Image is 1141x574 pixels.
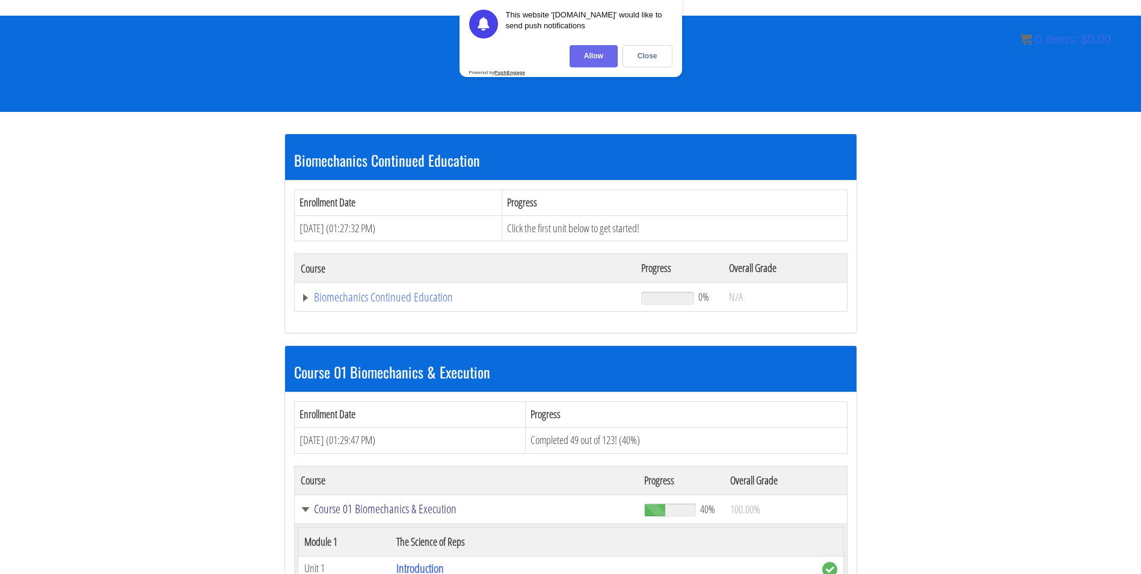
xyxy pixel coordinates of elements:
h3: Course 01 Biomechanics & Execution [294,364,847,380]
th: Progress [635,254,722,283]
th: Enrollment Date [294,190,502,215]
a: 0 items: $0.00 [1020,32,1111,46]
div: Allow [570,45,618,67]
td: [DATE] (01:27:32 PM) [294,215,502,241]
th: Course [294,466,638,495]
td: N/A [723,283,847,312]
th: Overall Grade [724,466,847,495]
div: This website '[DOMAIN_NAME]' would like to send push notifications [506,10,672,39]
th: Progress [525,402,847,428]
span: 0 [1035,32,1042,46]
span: 0% [698,290,709,303]
th: The Science of Reps [390,527,816,556]
bdi: 0.00 [1081,32,1111,46]
strong: PushEngage [494,70,525,75]
td: Click the first unit below to get started! [502,215,847,241]
th: Enrollment Date [294,402,525,428]
span: $ [1081,32,1087,46]
th: Course [294,254,635,283]
span: items: [1045,32,1077,46]
th: Module 1 [298,527,390,556]
div: Close [623,45,672,67]
th: Overall Grade [723,254,847,283]
div: Powered by [469,70,526,75]
td: Completed 49 out of 123! (40%) [525,427,847,453]
th: Progress [638,466,724,495]
img: icon11.png [1020,33,1032,45]
span: 40% [700,502,715,516]
td: 100.00% [724,495,847,523]
a: Biomechanics Continued Education [301,291,630,303]
th: Progress [502,190,847,215]
td: [DATE] (01:29:47 PM) [294,427,525,453]
a: Course 01 Biomechanics & Execution [301,503,633,515]
h3: Biomechanics Continued Education [294,152,847,168]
